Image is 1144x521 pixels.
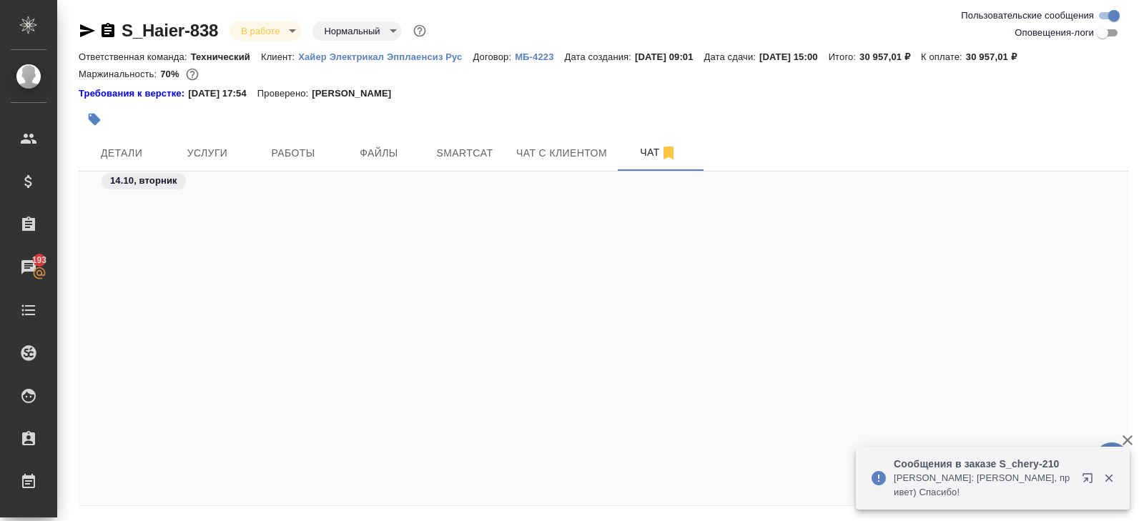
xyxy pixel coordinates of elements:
[894,457,1072,471] p: Сообщения в заказе S_chery-210
[515,50,564,62] a: МБ-4223
[87,144,156,162] span: Детали
[79,22,96,39] button: Скопировать ссылку для ЯМессенджера
[516,144,607,162] span: Чат с клиентом
[565,51,635,62] p: Дата создания:
[961,9,1094,23] span: Пользовательские сообщения
[79,69,160,79] p: Маржинальность:
[230,21,301,41] div: В работе
[4,249,54,285] a: 193
[99,22,117,39] button: Скопировать ссылку
[24,253,56,267] span: 193
[188,86,257,101] p: [DATE] 17:54
[894,471,1072,500] p: [PERSON_NAME]: [PERSON_NAME], привет) Спасибо!
[259,144,327,162] span: Работы
[1094,442,1130,478] button: 🙏
[257,86,312,101] p: Проверено:
[635,51,704,62] p: [DATE] 09:01
[312,21,401,41] div: В работе
[829,51,859,62] p: Итого:
[79,51,191,62] p: Ответственная команда:
[122,21,218,40] a: S_Haier-838
[966,51,1027,62] p: 30 957,01 ₽
[261,51,298,62] p: Клиент:
[298,50,473,62] a: Хайер Электрикал Эпплаенсиз Рус
[312,86,402,101] p: [PERSON_NAME]
[921,51,966,62] p: К оплате:
[183,65,202,84] button: 7830.36 RUB;
[859,51,921,62] p: 30 957,01 ₽
[515,51,564,62] p: МБ-4223
[237,25,284,37] button: В работе
[79,104,110,135] button: Добавить тэг
[1094,472,1123,485] button: Закрыть
[345,144,413,162] span: Файлы
[430,144,499,162] span: Smartcat
[759,51,829,62] p: [DATE] 15:00
[410,21,429,40] button: Доп статусы указывают на важность/срочность заказа
[173,144,242,162] span: Услуги
[704,51,759,62] p: Дата сдачи:
[1015,26,1094,40] span: Оповещения-логи
[79,86,188,101] div: Нажми, чтобы открыть папку с инструкцией
[1073,464,1108,498] button: Открыть в новой вкладке
[110,174,177,188] p: 14.10, вторник
[320,25,384,37] button: Нормальный
[473,51,515,62] p: Договор:
[191,51,261,62] p: Технический
[660,144,677,162] svg: Отписаться
[79,86,188,101] a: Требования к верстке:
[298,51,473,62] p: Хайер Электрикал Эпплаенсиз Рус
[624,144,693,162] span: Чат
[160,69,182,79] p: 70%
